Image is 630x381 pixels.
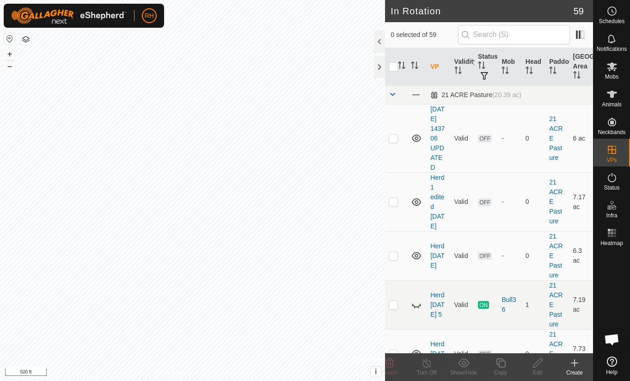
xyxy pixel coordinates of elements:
span: OFF [478,135,492,142]
span: 0 selected of 59 [391,30,458,40]
a: 21 ACRE Pasture [549,233,563,279]
img: Gallagher Logo [11,7,127,24]
a: 21 ACRE Pasture [549,282,563,328]
td: Valid [451,104,474,172]
td: 7.19 ac [569,280,593,329]
th: Status [474,48,498,86]
th: [GEOGRAPHIC_DATA] Area [569,48,593,86]
div: Edit [519,369,556,377]
span: Neckbands [598,129,625,135]
a: Help [593,353,630,379]
span: RH [145,11,154,21]
a: 21 ACRE Pasture [549,331,563,377]
div: - [502,349,518,359]
th: Mob [498,48,521,86]
p-sorticon: Activate to sort [573,73,581,80]
span: Status [604,185,619,190]
a: [DATE] 143706 UPDATED [430,105,445,171]
span: Heatmap [600,240,623,246]
td: Valid [451,231,474,280]
input: Search (S) [458,25,570,44]
h2: In Rotation [391,6,574,17]
p-sorticon: Activate to sort [454,68,462,75]
a: Herd 1 edited [DATE] [430,174,445,230]
td: 6 ac [569,104,593,172]
p-sorticon: Activate to sort [502,68,509,75]
td: 0 [522,231,545,280]
span: Delete [382,369,398,376]
span: Animals [602,102,622,107]
span: ON [478,301,489,309]
p-sorticon: Activate to sort [411,63,418,70]
span: i [375,368,377,375]
div: Show/Hide [445,369,482,377]
td: Valid [451,172,474,231]
p-sorticon: Activate to sort [478,63,485,70]
a: 21 ACRE Pasture [549,115,563,161]
div: - [502,197,518,207]
div: Bull36 [502,295,518,314]
button: Reset Map [4,33,15,44]
span: OFF [478,198,492,206]
p-sorticon: Activate to sort [398,63,405,70]
span: Mobs [605,74,618,80]
span: (20.39 ac) [492,91,521,98]
span: OFF [478,350,492,358]
button: i [371,367,381,377]
div: Copy [482,369,519,377]
a: Herd [DATE] [430,242,445,269]
p-sorticon: Activate to sort [549,68,557,75]
th: VP [427,48,450,86]
td: 7.73 ac [569,329,593,378]
td: 0 [522,329,545,378]
div: - [502,134,518,143]
span: 59 [574,4,584,18]
a: Privacy Policy [156,369,191,377]
td: 0 [522,172,545,231]
div: Turn Off [408,369,445,377]
span: OFF [478,252,492,260]
th: Head [522,48,545,86]
td: Valid [451,280,474,329]
span: VPs [606,157,617,163]
a: Contact Us [202,369,229,377]
a: Herd [DATE] 5 [430,291,445,318]
span: Notifications [597,46,627,52]
td: 1 [522,280,545,329]
button: + [4,49,15,60]
span: Help [606,369,618,375]
th: Validity [451,48,474,86]
div: 21 ACRE Pasture [430,91,521,99]
a: 21 ACRE Pasture [549,178,563,225]
td: 6.3 ac [569,231,593,280]
div: - [502,251,518,261]
div: Open chat [598,326,626,353]
button: Map Layers [20,34,31,45]
th: Paddock [545,48,569,86]
td: 0 [522,104,545,172]
span: Infra [606,213,617,218]
a: Herd [DATE] [430,340,445,367]
p-sorticon: Activate to sort [526,68,533,75]
td: 7.17 ac [569,172,593,231]
div: Create [556,369,593,377]
span: Schedules [599,18,624,24]
td: Valid [451,329,474,378]
button: – [4,61,15,72]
